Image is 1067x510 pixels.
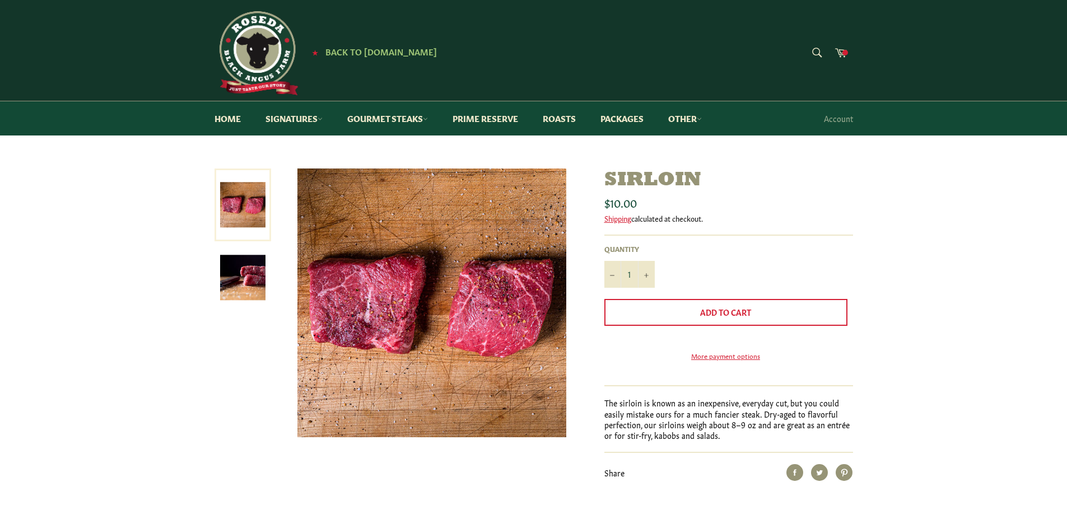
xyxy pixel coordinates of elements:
[312,48,318,57] span: ★
[325,45,437,57] span: Back to [DOMAIN_NAME]
[818,102,859,135] a: Account
[638,261,655,288] button: Increase item quantity by one
[441,101,529,135] a: Prime Reserve
[604,351,847,361] a: More payment options
[336,101,439,135] a: Gourmet Steaks
[604,397,853,441] p: The sirloin is known as an inexpensive, everyday cut, but you could easily mistake ours for a muc...
[604,213,631,223] a: Shipping
[306,48,437,57] a: ★ Back to [DOMAIN_NAME]
[604,194,637,210] span: $10.00
[203,101,252,135] a: Home
[657,101,713,135] a: Other
[604,467,625,478] span: Share
[700,306,751,317] span: Add to Cart
[604,213,853,223] div: calculated at checkout.
[254,101,334,135] a: Signatures
[297,169,566,437] img: Sirloin
[589,101,655,135] a: Packages
[604,244,655,254] label: Quantity
[604,299,847,326] button: Add to Cart
[220,255,265,300] img: Sirloin
[532,101,587,135] a: Roasts
[604,261,621,288] button: Reduce item quantity by one
[604,169,853,193] h1: Sirloin
[215,11,299,95] img: Roseda Beef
